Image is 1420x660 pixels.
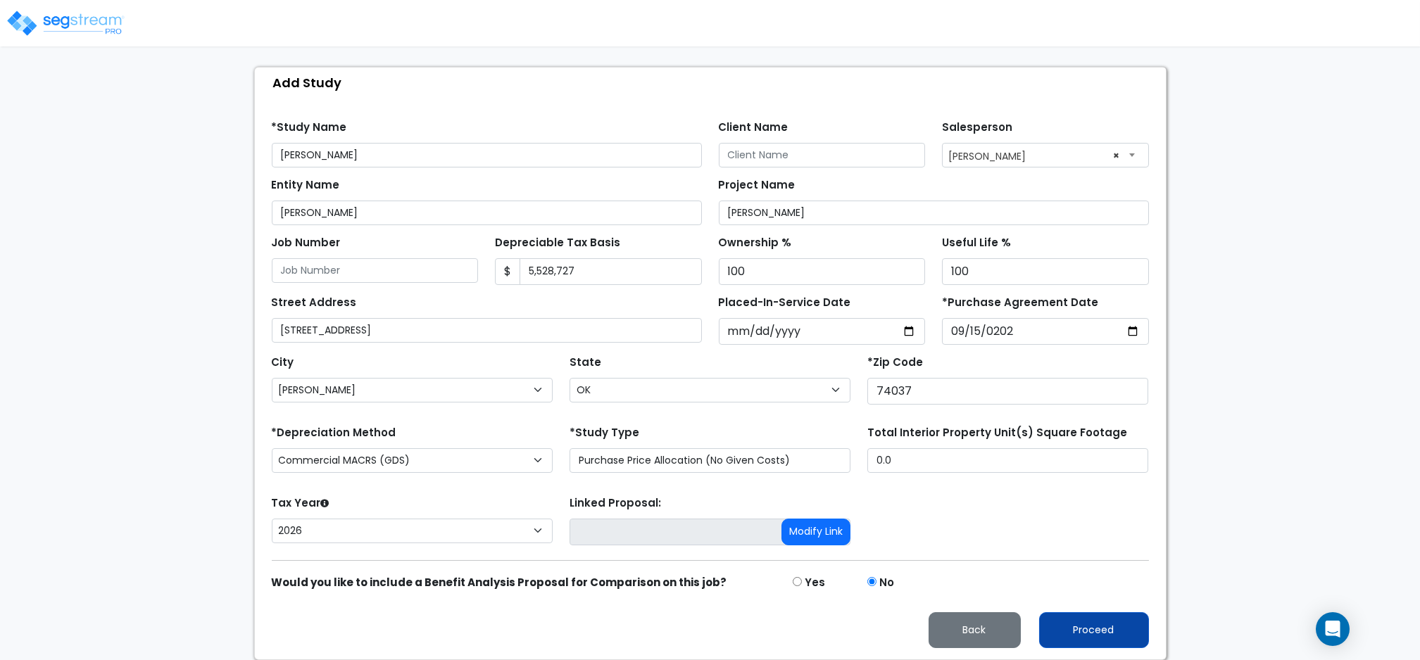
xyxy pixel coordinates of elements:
label: Job Number [272,235,341,251]
a: Back [917,620,1032,637]
label: Entity Name [272,177,340,193]
strong: Would you like to include a Benefit Analysis Proposal for Comparison on this job? [272,575,727,590]
label: *Purchase Agreement Date [942,295,1098,311]
img: logo_pro_r.png [6,9,125,37]
input: Purchase Date [942,318,1149,345]
input: total square foot [867,448,1148,473]
label: Depreciable Tax Basis [495,235,620,251]
label: *Study Name [272,120,347,136]
input: Client Name [719,143,926,167]
label: State [570,355,601,371]
input: Job Number [272,258,479,283]
input: Ownership % [719,258,926,285]
button: Proceed [1039,612,1149,648]
label: Client Name [719,120,788,136]
input: Street Address [272,318,702,343]
input: Project Name [719,201,1149,225]
label: No [879,575,894,591]
button: Modify Link [781,519,850,545]
label: City [272,355,294,371]
label: *Zip Code [867,355,923,371]
label: Ownership % [719,235,792,251]
button: Back [929,612,1021,648]
input: Entity Name [272,201,702,225]
label: Street Address [272,295,357,311]
label: Yes [805,575,825,591]
div: Open Intercom Messenger [1316,612,1350,646]
label: Salesperson [942,120,1012,136]
span: × [1114,146,1120,165]
input: Zip Code [867,378,1148,405]
span: Rafael Ferrales [942,143,1149,167]
label: Placed-In-Service Date [719,295,851,311]
label: *Study Type [570,425,639,441]
span: Rafael Ferrales [943,144,1148,166]
span: $ [495,258,520,285]
label: Total Interior Property Unit(s) Square Footage [867,425,1127,441]
div: Add Study [262,68,1166,98]
label: Useful Life % [942,235,1011,251]
label: Project Name [719,177,796,193]
input: Study Name [272,143,702,167]
input: Useful Life % [942,258,1149,285]
label: Tax Year [272,495,329,512]
input: 0.00 [520,258,702,285]
label: *Depreciation Method [272,425,396,441]
label: Linked Proposal: [570,495,661,512]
